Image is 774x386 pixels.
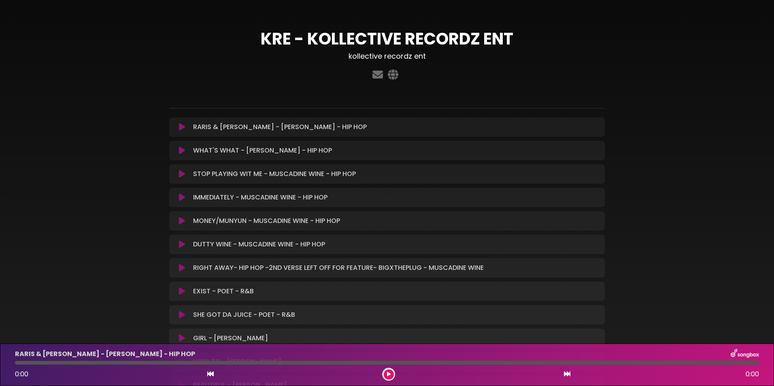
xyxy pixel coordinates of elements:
p: GIRL - [PERSON_NAME] [193,333,268,343]
p: IMMEDIATELY - MUSCADINE WINE - HIP HOP [193,193,327,202]
p: EXIST - POET - R&B [193,286,254,296]
p: DUTTY WINE - MUSCADINE WINE - HIP HOP [193,240,325,249]
span: 0:00 [746,369,759,379]
p: STOP PLAYING WIT ME - MUSCADINE WINE - HIP HOP [193,169,356,179]
p: WHAT'S WHAT - [PERSON_NAME] - HIP HOP [193,146,332,155]
p: RIGHT AWAY- HIP HOP -2ND VERSE LEFT OFF FOR FEATURE- BIGXTHEPLUG - MUSCADINE WINE [193,263,484,273]
img: songbox-logo-white.png [731,349,759,359]
p: SHE GOT DA JUICE - POET - R&B [193,310,295,320]
h3: kollective recordz ent [169,52,605,61]
h1: KRE - KOLLECTIVE RECORDZ ENT [169,29,605,49]
p: MONEY/MUNYUN - MUSCADINE WINE - HIP HOP [193,216,340,226]
p: RARIS & [PERSON_NAME] - [PERSON_NAME] - HIP HOP [193,122,367,132]
span: 0:00 [15,369,28,379]
p: RARIS & [PERSON_NAME] - [PERSON_NAME] - HIP HOP [15,349,195,359]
